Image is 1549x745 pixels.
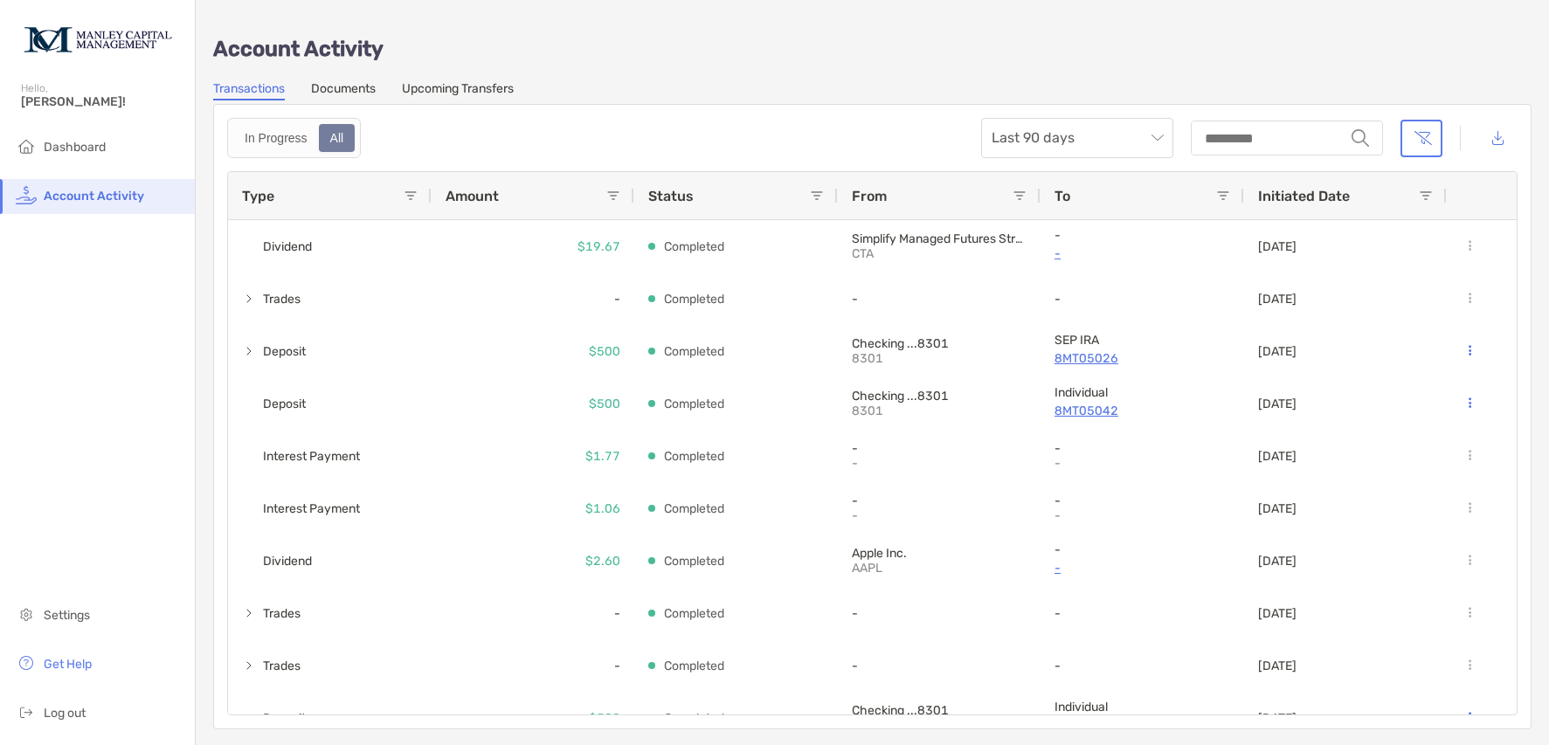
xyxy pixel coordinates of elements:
p: [DATE] [1258,344,1297,359]
div: - [432,587,634,639]
span: Dividend [263,232,312,261]
p: - [852,493,1027,508]
p: Checking ...8301 [852,703,1027,718]
p: $1.06 [585,498,620,520]
p: - [852,606,1027,621]
span: Interest Payment [263,442,360,471]
p: [DATE] [1258,292,1297,307]
p: - [1055,228,1230,243]
img: logout icon [16,701,37,722]
span: Initiated Date [1258,188,1350,204]
img: activity icon [16,184,37,205]
p: $500 [589,341,620,362]
p: Account Activity [213,38,1532,60]
p: Completed [664,393,724,415]
p: Completed [664,445,724,467]
a: Documents [311,81,376,100]
p: 8301 [852,404,974,418]
div: - [432,272,634,325]
p: - [852,456,974,471]
img: household icon [16,135,37,156]
p: - [1055,292,1230,307]
p: Individual [1055,700,1230,714]
span: Deposit [263,704,306,733]
a: 8MT05042 [1055,400,1230,422]
p: - [1055,456,1177,471]
p: [DATE] [1258,606,1297,621]
img: settings icon [16,604,37,624]
p: Completed [664,707,724,729]
p: Completed [664,341,724,362]
p: [DATE] [1258,239,1297,254]
span: Trades [263,652,301,680]
p: Apple Inc. [852,546,1027,561]
span: Log out [44,706,86,721]
p: - [1055,508,1177,523]
p: Completed [664,550,724,572]
p: - [852,292,1027,307]
p: [DATE] [1258,397,1297,411]
span: Last 90 days [992,119,1163,157]
span: Dividend [263,547,312,576]
p: $500 [589,707,620,729]
div: - [432,639,634,692]
a: Upcoming Transfers [402,81,514,100]
p: Completed [664,236,724,258]
span: Deposit [263,337,306,366]
p: SEP IRA [1055,333,1230,348]
span: From [852,188,887,204]
span: To [1055,188,1070,204]
span: Dashboard [44,140,106,155]
p: AAPL [852,561,974,576]
p: [DATE] [1258,501,1297,516]
p: [DATE] [1258,711,1297,726]
span: Deposit [263,390,306,418]
p: Completed [664,655,724,677]
a: 8MT05026 [1055,348,1230,369]
span: Trades [263,599,301,628]
span: Amount [446,188,499,204]
p: [DATE] [1258,554,1297,569]
p: - [852,508,974,523]
p: $19.67 [577,236,620,258]
span: Settings [44,608,90,623]
span: Status [648,188,694,204]
p: $500 [589,393,620,415]
p: Completed [664,498,724,520]
p: CTA [852,246,974,261]
img: get-help icon [16,652,37,673]
p: - [1055,659,1230,673]
p: Checking ...8301 [852,389,1027,404]
span: Interest Payment [263,494,360,523]
img: input icon [1352,129,1369,147]
img: Zoe Logo [21,7,174,70]
span: Get Help [44,657,92,672]
a: - [1055,243,1230,265]
span: Trades [263,285,301,314]
p: - [1055,606,1230,621]
p: 8301 [852,351,974,366]
p: - [1055,542,1230,557]
div: segmented control [227,118,361,158]
div: All [321,126,354,150]
p: Completed [664,288,724,310]
span: Type [242,188,274,204]
p: - [852,441,1027,456]
p: Checking ...8301 [852,336,1027,351]
p: - [852,659,1027,673]
a: Transactions [213,81,285,100]
p: Completed [664,603,724,624]
p: $1.77 [585,445,620,467]
p: - [1055,441,1230,456]
div: In Progress [235,126,317,150]
p: $2.60 [585,550,620,572]
p: Individual [1055,385,1230,400]
p: Simplify Managed Futures Strategy ETF [852,231,1027,246]
a: - [1055,557,1230,579]
span: [PERSON_NAME]! [21,94,184,109]
p: [DATE] [1258,659,1297,673]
